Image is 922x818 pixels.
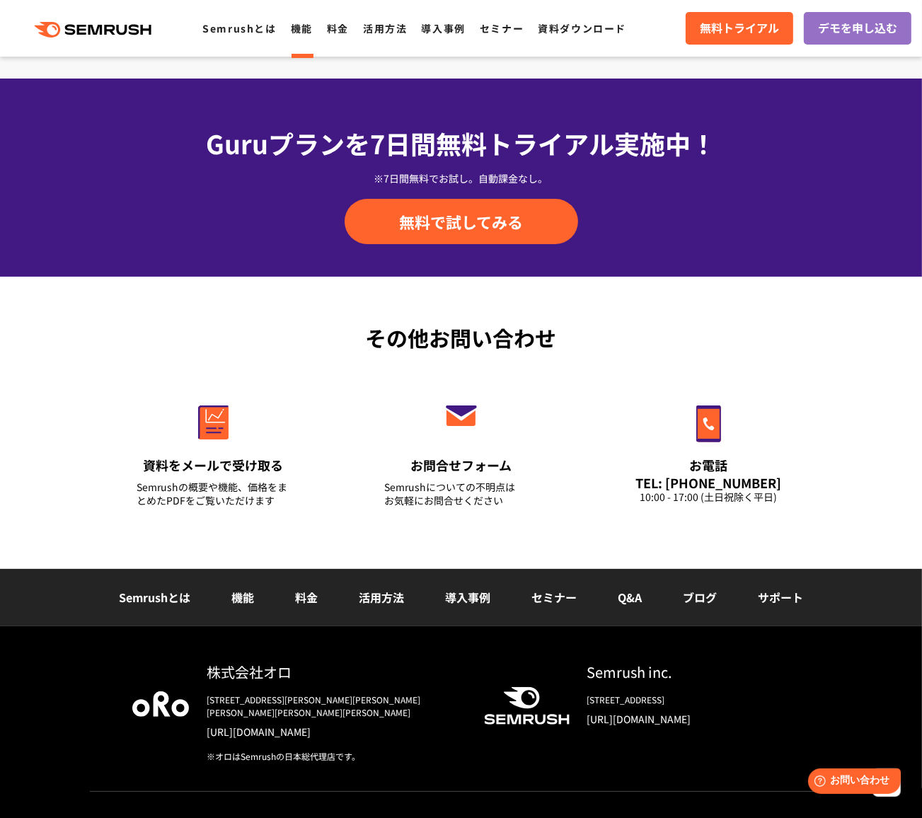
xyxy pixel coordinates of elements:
a: サポート [758,589,803,606]
a: ブログ [683,589,717,606]
span: 無料トライアル [700,19,779,38]
div: Guruプランを7日間 [90,124,833,162]
a: 機能 [231,589,254,606]
span: 無料で試してみる [399,211,523,232]
div: 資料をメールで受け取る [137,456,290,474]
div: [STREET_ADDRESS] [587,693,790,706]
iframe: Help widget launcher [796,763,906,802]
a: デモを申し込む [804,12,911,45]
div: ※オロはSemrushの日本総代理店です。 [207,750,461,763]
div: Semrush inc. [587,662,790,682]
div: お電話 [633,456,785,474]
div: Semrushの概要や機能、価格をまとめたPDFをご覧いただけます [137,480,290,507]
a: 機能 [291,21,313,35]
img: oro company [132,691,189,717]
a: Semrushとは [119,589,190,606]
div: 株式会社オロ [207,662,461,682]
a: [URL][DOMAIN_NAME] [587,712,790,726]
div: TEL: [PHONE_NUMBER] [633,475,785,490]
a: Q&A [618,589,642,606]
a: 活用方法 [359,589,404,606]
div: その他お問い合わせ [90,322,833,354]
a: [URL][DOMAIN_NAME] [207,725,461,739]
a: セミナー [531,589,577,606]
a: 活用方法 [363,21,407,35]
a: セミナー [480,21,524,35]
a: 料金 [327,21,349,35]
div: 10:00 - 17:00 (土日祝除く平日) [633,490,785,504]
span: デモを申し込む [818,19,897,38]
a: 無料で試してみる [345,199,578,244]
div: ※7日間無料でお試し。自動課金なし。 [90,171,833,185]
a: Semrushとは [202,21,276,35]
a: 導入事例 [422,21,466,35]
div: お問合せフォーム [385,456,538,474]
a: 導入事例 [445,589,490,606]
div: [STREET_ADDRESS][PERSON_NAME][PERSON_NAME][PERSON_NAME][PERSON_NAME][PERSON_NAME] [207,693,461,719]
a: 資料をメールで受け取る Semrushの概要や機能、価格をまとめたPDFをご覧いただけます [108,375,320,525]
span: 無料トライアル実施中！ [436,125,716,161]
div: Semrushについての不明点は お気軽にお問合せください [385,480,538,507]
a: お問合せフォーム Semrushについての不明点はお気軽にお問合せください [355,375,567,525]
a: 料金 [295,589,318,606]
a: 無料トライアル [686,12,793,45]
a: 資料ダウンロード [538,21,626,35]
